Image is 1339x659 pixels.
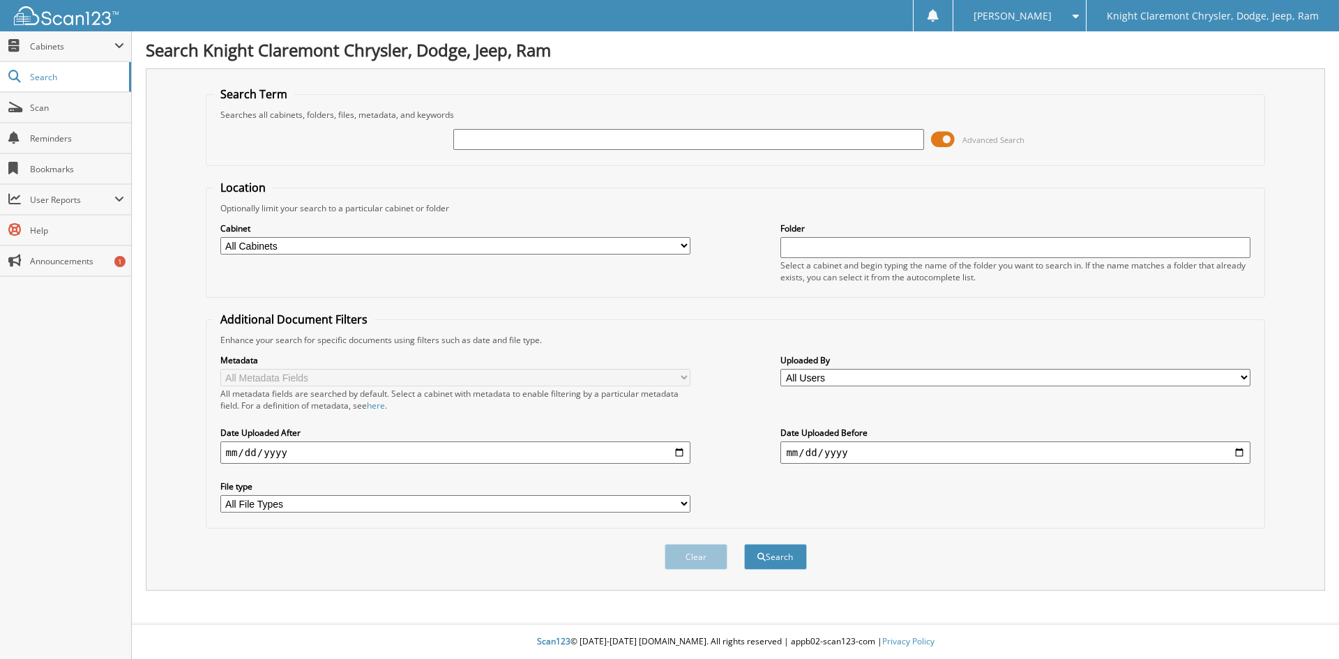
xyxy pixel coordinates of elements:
[213,202,1258,214] div: Optionally limit your search to a particular cabinet or folder
[30,132,124,144] span: Reminders
[974,12,1052,20] span: [PERSON_NAME]
[744,544,807,570] button: Search
[213,109,1258,121] div: Searches all cabinets, folders, files, metadata, and keywords
[537,635,570,647] span: Scan123
[213,86,294,102] legend: Search Term
[1107,12,1319,20] span: Knight Claremont Chrysler, Dodge, Jeep, Ram
[213,312,375,327] legend: Additional Document Filters
[367,400,385,411] a: here
[882,635,935,647] a: Privacy Policy
[220,427,690,439] label: Date Uploaded After
[213,334,1258,346] div: Enhance your search for specific documents using filters such as date and file type.
[30,194,114,206] span: User Reports
[962,135,1024,145] span: Advanced Search
[146,38,1325,61] h1: Search Knight Claremont Chrysler, Dodge, Jeep, Ram
[780,259,1250,283] div: Select a cabinet and begin typing the name of the folder you want to search in. If the name match...
[30,40,114,52] span: Cabinets
[220,222,690,234] label: Cabinet
[213,180,273,195] legend: Location
[30,255,124,267] span: Announcements
[780,427,1250,439] label: Date Uploaded Before
[780,441,1250,464] input: end
[220,354,690,366] label: Metadata
[220,388,690,411] div: All metadata fields are searched by default. Select a cabinet with metadata to enable filtering b...
[30,225,124,236] span: Help
[30,71,122,83] span: Search
[114,256,126,267] div: 1
[665,544,727,570] button: Clear
[220,441,690,464] input: start
[132,625,1339,659] div: © [DATE]-[DATE] [DOMAIN_NAME]. All rights reserved | appb02-scan123-com |
[220,480,690,492] label: File type
[780,354,1250,366] label: Uploaded By
[14,6,119,25] img: scan123-logo-white.svg
[30,102,124,114] span: Scan
[30,163,124,175] span: Bookmarks
[780,222,1250,234] label: Folder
